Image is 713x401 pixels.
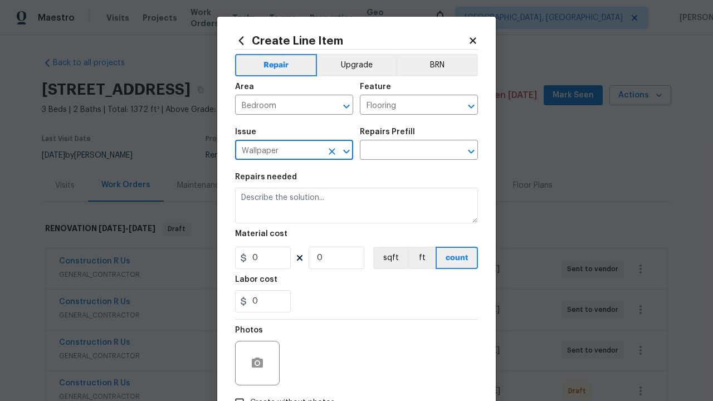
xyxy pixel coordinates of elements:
[235,83,254,91] h5: Area
[360,128,415,136] h5: Repairs Prefill
[373,247,408,269] button: sqft
[235,54,317,76] button: Repair
[339,99,354,114] button: Open
[235,173,297,181] h5: Repairs needed
[235,230,287,238] h5: Material cost
[408,247,436,269] button: ft
[317,54,397,76] button: Upgrade
[339,144,354,159] button: Open
[360,83,391,91] h5: Feature
[235,276,277,283] h5: Labor cost
[235,128,256,136] h5: Issue
[235,35,468,47] h2: Create Line Item
[235,326,263,334] h5: Photos
[463,144,479,159] button: Open
[396,54,478,76] button: BRN
[436,247,478,269] button: count
[324,144,340,159] button: Clear
[463,99,479,114] button: Open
